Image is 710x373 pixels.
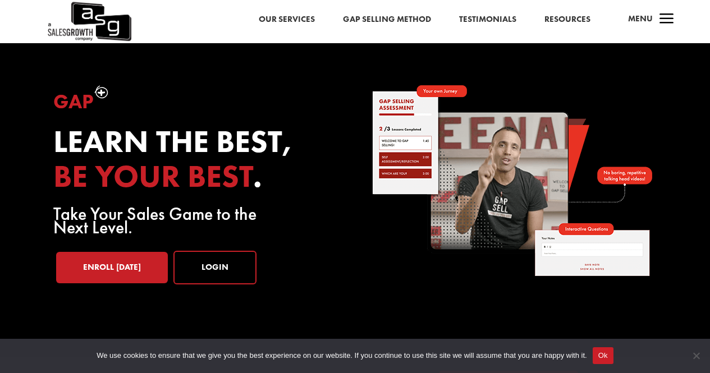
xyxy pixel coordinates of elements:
[343,12,431,27] a: Gap Selling Method
[628,13,653,24] span: Menu
[53,156,253,196] span: be your best
[56,252,168,283] a: Enroll [DATE]
[173,251,256,284] a: Login
[544,12,590,27] a: Resources
[259,12,315,27] a: Our Services
[53,208,338,234] p: Take Your Sales Game to the Next Level.
[53,89,94,114] span: Gap
[690,350,702,361] span: No
[593,347,613,364] button: Ok
[656,8,678,31] span: a
[459,12,516,27] a: Testimonials
[97,350,587,361] span: We use cookies to ensure that we give you the best experience on our website. If you continue to ...
[53,125,338,199] h2: Learn the best, .
[372,85,652,276] img: self-paced-sales-course-online
[94,85,108,98] img: plus-symbol-white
